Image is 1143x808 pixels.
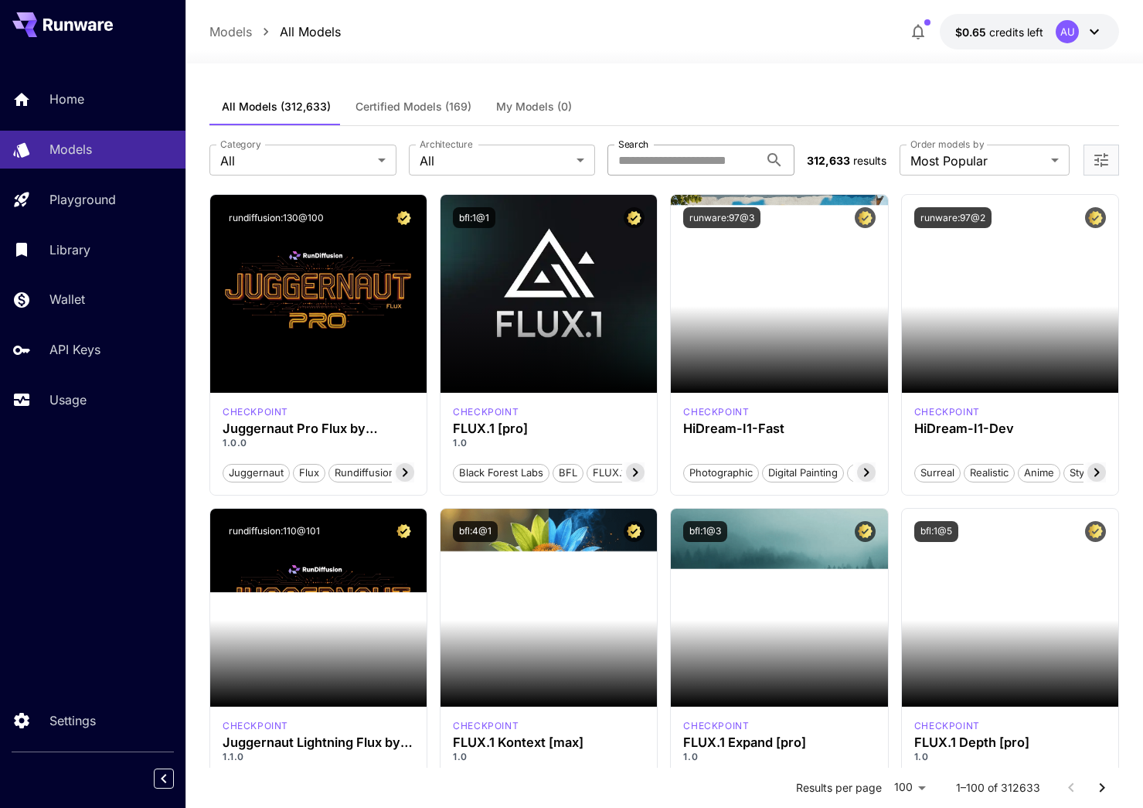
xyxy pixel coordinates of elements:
p: Home [49,90,84,108]
p: checkpoint [914,405,980,419]
button: bfl:1@3 [683,521,727,542]
p: 1–100 of 312633 [956,780,1040,796]
div: FLUX.1 Kontext [max] [453,719,519,733]
button: runware:97@3 [683,207,760,228]
h3: HiDream-I1-Fast [683,421,875,436]
span: Photographic [684,465,758,481]
p: 1.1.0 [223,750,414,764]
button: bfl:4@1 [453,521,498,542]
button: Cinematic [847,462,907,482]
div: fluxpro [453,405,519,419]
span: My Models (0) [496,100,572,114]
button: runware:97@2 [914,207,992,228]
button: Go to next page [1087,772,1117,803]
div: fluxpro [683,719,749,733]
label: Order models by [910,138,984,151]
span: BFL [553,465,583,481]
div: AU [1056,20,1079,43]
h3: Juggernaut Pro Flux by RunDiffusion [223,421,414,436]
span: juggernaut [223,465,289,481]
button: Surreal [914,462,961,482]
h3: FLUX.1 Kontext [max] [453,735,645,750]
p: 1.0 [914,750,1106,764]
div: FLUX.1 D [223,719,288,733]
button: rundiffusion [328,462,401,482]
p: Settings [49,711,96,730]
span: rundiffusion [329,465,400,481]
button: BFL [553,462,583,482]
div: HiDream Dev [914,405,980,419]
nav: breadcrumb [209,22,341,41]
button: rundiffusion:130@100 [223,207,330,228]
button: juggernaut [223,462,290,482]
button: FLUX.1 [pro] [587,462,658,482]
label: Search [618,138,648,151]
span: Realistic [964,465,1014,481]
h3: Juggernaut Lightning Flux by RunDiffusion [223,735,414,750]
button: Certified Model – Vetted for best performance and includes a commercial license. [624,207,645,228]
p: 1.0.0 [223,436,414,450]
button: Collapse sidebar [154,769,174,789]
span: FLUX.1 [pro] [587,465,658,481]
div: Collapse sidebar [165,765,185,793]
span: All [420,152,571,170]
h3: FLUX.1 [pro] [453,421,645,436]
p: All Models [280,22,341,41]
span: Black Forest Labs [454,465,549,481]
button: Black Forest Labs [453,462,549,482]
span: Anime [1019,465,1060,481]
span: Digital Painting [763,465,843,481]
label: Architecture [420,138,472,151]
span: 312,633 [807,154,850,167]
div: HiDream Fast [683,405,749,419]
p: checkpoint [683,719,749,733]
p: Usage [49,390,87,409]
p: 1.0 [453,750,645,764]
span: Surreal [915,465,960,481]
p: checkpoint [683,405,749,419]
h3: HiDream-I1-Dev [914,421,1106,436]
span: flux [294,465,325,481]
p: Models [49,140,92,159]
p: Library [49,240,90,259]
a: Models [209,22,252,41]
p: checkpoint [453,405,519,419]
p: 1.0 [453,436,645,450]
button: Certified Model – Vetted for best performance and includes a commercial license. [855,207,876,228]
h3: FLUX.1 Depth [pro] [914,735,1106,750]
button: flux [293,462,325,482]
p: checkpoint [223,719,288,733]
button: Certified Model – Vetted for best performance and includes a commercial license. [855,521,876,542]
button: Certified Model – Vetted for best performance and includes a commercial license. [1085,207,1106,228]
p: Wallet [49,290,85,309]
button: Certified Model – Vetted for best performance and includes a commercial license. [1085,521,1106,542]
div: 100 [888,776,931,799]
span: All Models (312,633) [222,100,331,114]
button: Open more filters [1092,151,1111,170]
div: $0.65048 [955,24,1043,40]
h3: FLUX.1 Expand [pro] [683,735,875,750]
p: API Keys [49,340,100,359]
span: credits left [989,26,1043,39]
button: bfl:1@5 [914,521,958,542]
p: Results per page [796,780,882,796]
button: Digital Painting [762,462,844,482]
p: Playground [49,190,116,209]
button: Anime [1018,462,1060,482]
label: Category [220,138,261,151]
button: bfl:1@1 [453,207,495,228]
div: fluxpro [914,719,980,733]
span: Stylized [1064,465,1112,481]
span: All [220,152,372,170]
button: Certified Model – Vetted for best performance and includes a commercial license. [393,207,414,228]
p: checkpoint [914,719,980,733]
button: rundiffusion:110@101 [223,521,326,542]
